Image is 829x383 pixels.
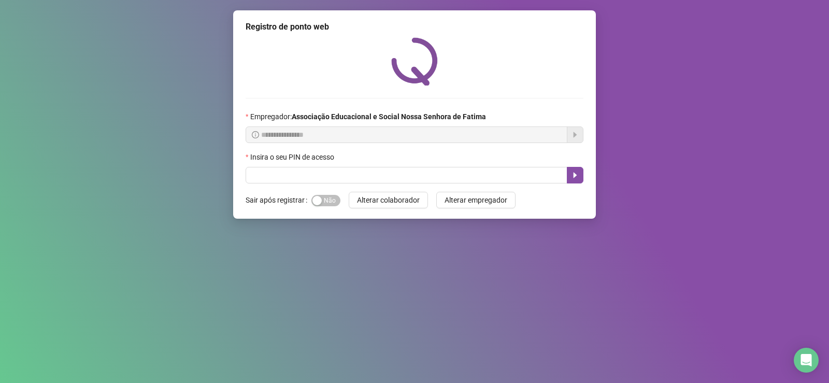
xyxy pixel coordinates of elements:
[445,194,507,206] span: Alterar empregador
[292,112,486,121] strong: Associação Educacional e Social Nossa Senhora de Fatima
[391,37,438,86] img: QRPoint
[250,111,486,122] span: Empregador :
[436,192,516,208] button: Alterar empregador
[794,348,819,373] div: Open Intercom Messenger
[252,131,259,138] span: info-circle
[571,171,579,179] span: caret-right
[246,21,583,33] div: Registro de ponto web
[246,151,341,163] label: Insira o seu PIN de acesso
[246,192,311,208] label: Sair após registrar
[357,194,420,206] span: Alterar colaborador
[349,192,428,208] button: Alterar colaborador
